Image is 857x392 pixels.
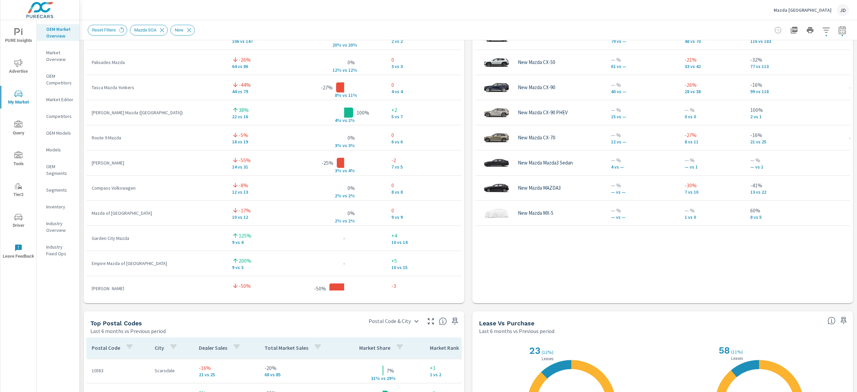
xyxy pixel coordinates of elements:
p: Postal Code [92,344,120,351]
p: 2% v [327,218,345,224]
p: 0 [391,81,456,89]
p: 12% v [327,67,345,73]
p: -16% [750,131,821,139]
p: 60% [750,206,821,214]
p: 12 vs — [611,139,674,144]
p: Scarsdale [155,367,188,374]
div: Inventory [37,202,79,212]
p: 10 vs 15 [391,265,456,270]
p: 0 [391,206,456,214]
p: -8% [239,181,248,189]
p: 4 vs — [611,164,674,170]
p: 10 vs 12 [232,214,297,220]
p: 6 vs 12 [232,290,297,295]
p: — % [611,181,674,189]
p: Inventory [46,203,74,210]
p: Last 6 months vs Previous period [90,327,166,335]
p: -30% [685,181,739,189]
p: 13 vs 22 [750,189,821,195]
p: New Mazda CX-90 [518,84,555,90]
p: -20% [264,364,335,372]
p: 7 vs 10 [685,189,739,195]
img: glamour [483,203,510,223]
p: Market Rank [430,344,459,351]
div: Industry Overview [37,218,79,235]
p: 125% [239,232,251,240]
p: 4 vs 4 [391,89,456,94]
div: New [170,25,195,36]
p: 1 vs 0 [685,214,739,220]
img: glamour [483,77,510,97]
p: -16% [750,81,821,89]
div: Market Overview [37,48,79,64]
div: Market Editor [37,94,79,105]
p: OEM Segments [46,163,74,177]
p: Mazda [GEOGRAPHIC_DATA] [774,7,832,13]
p: 8 vs 8 [391,189,456,195]
p: Leases [540,356,555,361]
span: Leave Feedback [2,244,34,260]
p: 18 vs 19 [232,139,297,144]
p: 9 vs 9 [391,214,456,220]
p: — vs — [611,214,674,220]
div: Industry Fixed Ops [37,242,79,259]
p: Route 9 Mazda [92,134,221,141]
p: Industry Fixed Ops [46,244,74,257]
p: 10 vs 14 [391,240,456,245]
span: New [171,27,187,32]
div: Competitors [37,111,79,121]
p: 8% v [327,92,345,98]
p: s 2% [345,218,361,224]
p: New Mazda MX-5 [518,210,553,216]
p: 33 vs 42 [685,64,739,69]
p: 15 vs — [611,114,674,119]
p: -5% [239,131,248,139]
p: -32% [750,56,821,64]
p: -41% [750,181,821,189]
p: 106 vs 147 [232,39,297,44]
p: 0 vs 0 [685,114,739,119]
p: 21 vs 25 [199,372,254,377]
p: [PERSON_NAME] [92,159,221,166]
p: Segments [46,187,74,193]
p: 4% v [327,117,345,123]
p: 0% [347,58,355,66]
p: Leases [730,356,744,361]
img: glamour [483,153,510,173]
h5: Top Postal Codes [90,320,142,327]
div: Reset Filters [88,25,127,36]
p: -50% [314,284,326,292]
p: 0% [347,184,355,192]
p: Models [46,146,74,153]
p: 0 [391,181,456,189]
p: 7% [387,367,394,375]
p: [PERSON_NAME] Mazda ([GEOGRAPHIC_DATA]) [92,109,221,116]
p: 22 vs 16 [232,114,297,119]
p: -27% [685,131,739,139]
p: -21% [685,56,739,64]
p: -27% [321,83,333,91]
p: Compass Volkswagen [92,185,221,191]
p: 28 vs 38 [685,89,739,94]
p: — % [611,81,674,89]
p: 79 vs — [611,39,674,44]
p: -50% [239,282,251,290]
p: -2 [391,156,456,164]
p: 3 vs 3 [391,64,456,69]
p: — vs — [611,189,674,195]
div: OEM Models [37,128,79,138]
p: s 2% [345,193,361,199]
p: 0 [391,56,456,64]
p: 12 vs 13 [232,189,297,195]
p: 44 vs 79 [232,89,297,94]
p: -44% [239,81,251,89]
p: 77 vs 113 [750,64,821,69]
div: OEM Segments [37,161,79,178]
div: OEM Market Overview [37,24,79,41]
p: Mazda of [GEOGRAPHIC_DATA] [92,210,221,216]
p: +4 [391,232,456,240]
p: — % [611,131,674,139]
p: Last 6 months vs Previous period [479,327,554,335]
p: -26% [239,56,251,64]
p: 9 vs 3 [232,265,297,270]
